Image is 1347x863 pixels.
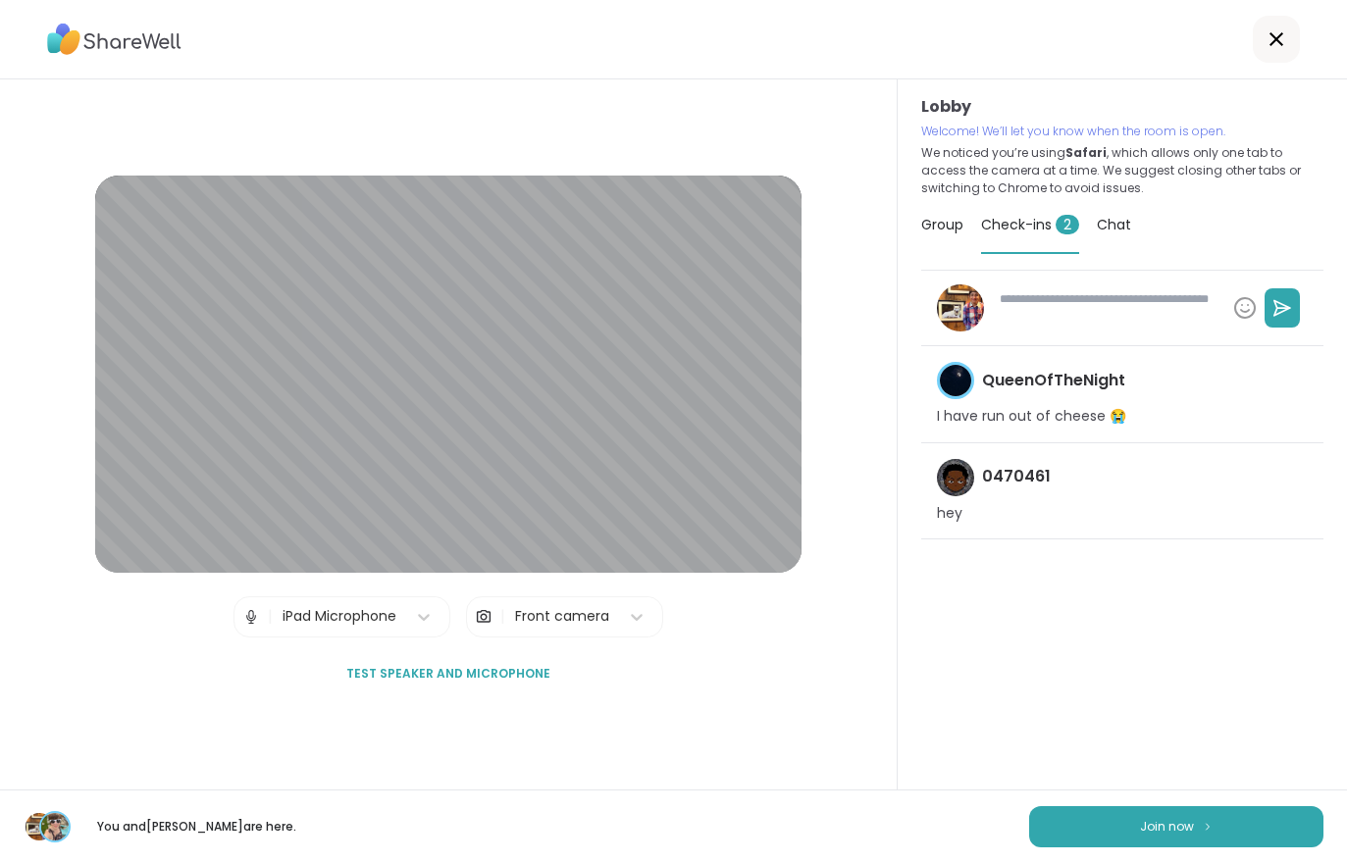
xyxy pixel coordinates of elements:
[475,597,492,636] img: Camera
[937,459,974,496] img: 0470461
[500,597,505,636] span: |
[1029,806,1323,847] button: Join now
[338,653,558,694] button: Test speaker and microphone
[921,215,963,234] span: Group
[921,144,1323,197] p: We noticed you’re using , which allows only one tab to access the camera at a time. We suggest cl...
[346,665,550,683] span: Test speaker and microphone
[937,284,984,331] img: AmberWolffWizard
[1140,818,1194,836] span: Join now
[940,365,971,396] img: QueenOfTheNight
[1065,144,1107,161] b: Safari
[242,597,260,636] img: Microphone
[1097,215,1131,234] span: Chat
[268,597,273,636] span: |
[921,95,1323,119] h3: Lobby
[937,407,1126,427] p: I have run out of cheese 😭
[515,606,609,627] div: Front camera
[26,813,53,840] img: AmberWolffWizard
[1202,821,1214,832] img: ShareWell Logomark
[937,504,962,524] p: hey
[1056,215,1079,234] span: 2
[86,818,306,836] p: You and [PERSON_NAME] are here.
[982,466,1051,487] h4: 0470461
[921,123,1323,140] p: Welcome! We’ll let you know when the room is open.
[41,813,69,840] img: Adrienne_QueenOfTheDawn
[283,606,396,627] div: iPad Microphone
[47,17,181,62] img: ShareWell Logo
[981,215,1079,234] span: Check-ins
[982,370,1125,391] h4: QueenOfTheNight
